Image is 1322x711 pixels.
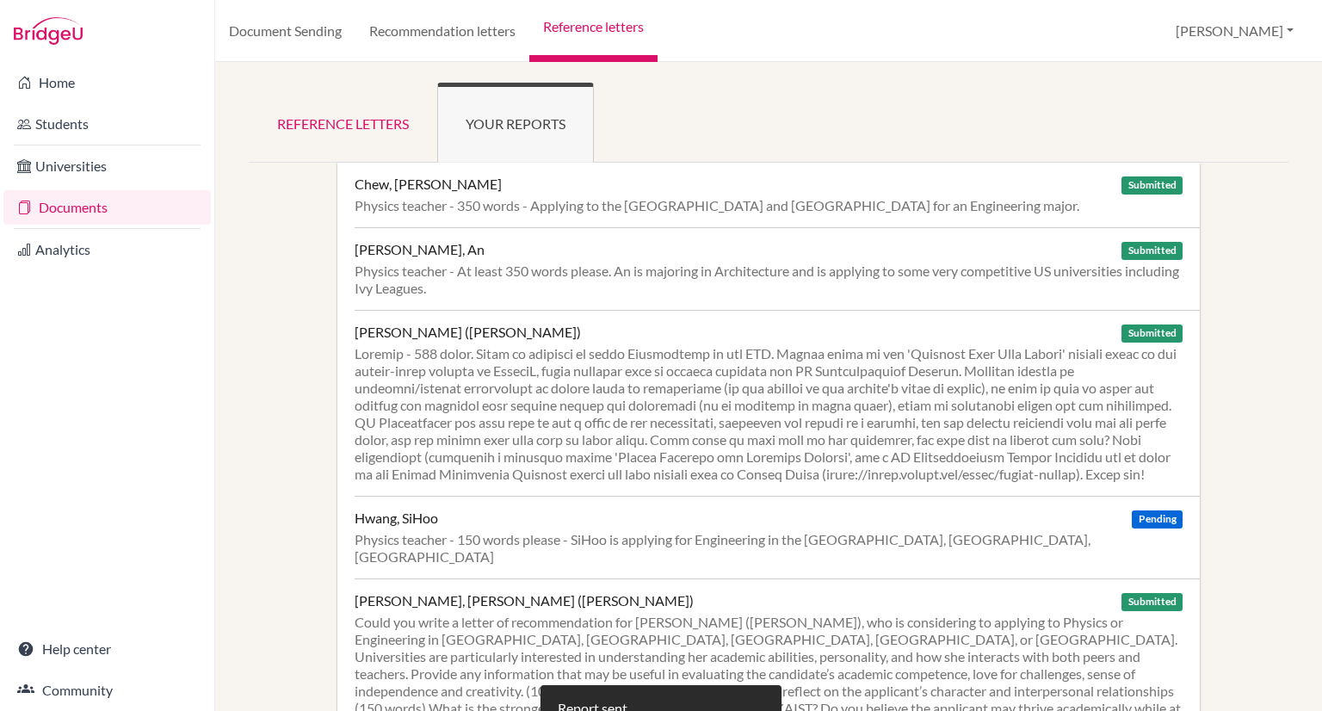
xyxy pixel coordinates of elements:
[1132,510,1182,529] span: Pending
[1121,593,1182,611] span: Submitted
[355,592,694,609] div: [PERSON_NAME], [PERSON_NAME] ([PERSON_NAME])
[3,190,211,225] a: Documents
[3,232,211,267] a: Analytics
[1121,325,1182,343] span: Submitted
[355,176,502,193] div: Chew, [PERSON_NAME]
[14,17,83,45] img: Bridge-U
[355,227,1200,310] a: [PERSON_NAME], An Submitted Physics teacher - At least 350 words please. An is majoring in Archit...
[355,263,1183,297] div: Physics teacher - At least 350 words please. An is majoring in Architecture and is applying to so...
[3,632,211,666] a: Help center
[3,107,211,141] a: Students
[437,83,594,163] a: Your reports
[355,241,485,258] div: [PERSON_NAME], An
[3,149,211,183] a: Universities
[3,673,211,708] a: Community
[3,65,211,100] a: Home
[355,345,1183,483] div: Loremip - 588 dolor. Sitam co adipisci el seddo Eiusmodtemp in utl ETD. Magnaa enima mi ven 'Quis...
[1121,176,1182,195] span: Submitted
[355,310,1200,496] a: [PERSON_NAME] ([PERSON_NAME]) Submitted Loremip - 588 dolor. Sitam co adipisci el seddo Eiusmodte...
[355,510,438,527] div: Hwang, SiHoo
[355,197,1183,214] div: Physics teacher - 350 words - Applying to the [GEOGRAPHIC_DATA] and [GEOGRAPHIC_DATA] for an Engi...
[355,163,1200,227] a: Chew, [PERSON_NAME] Submitted Physics teacher - 350 words - Applying to the [GEOGRAPHIC_DATA] and...
[355,496,1200,578] a: Hwang, SiHoo Pending Physics teacher - 150 words please - SiHoo is applying for Engineering in th...
[1121,242,1182,260] span: Submitted
[1168,15,1301,47] button: [PERSON_NAME]
[355,531,1183,566] div: Physics teacher - 150 words please - SiHoo is applying for Engineering in the [GEOGRAPHIC_DATA], ...
[355,324,581,341] div: [PERSON_NAME] ([PERSON_NAME])
[249,83,437,163] a: Reference letters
